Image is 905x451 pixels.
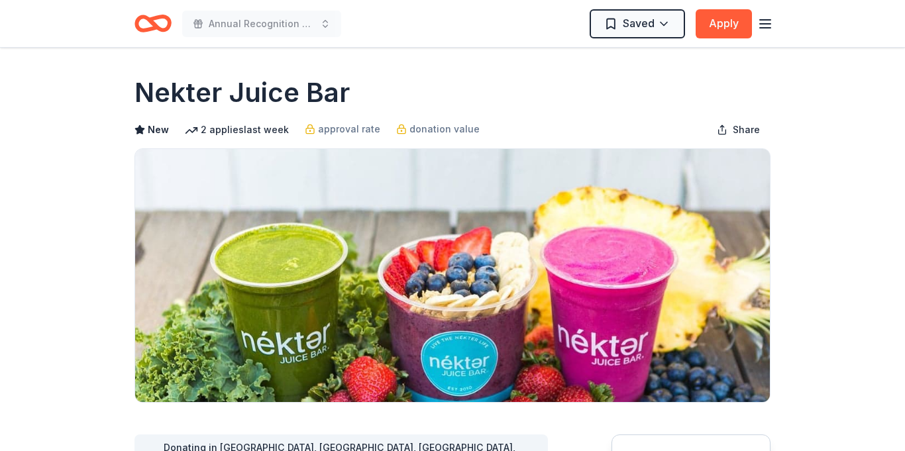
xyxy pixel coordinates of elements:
button: Share [706,117,771,143]
span: New [148,122,169,138]
div: 2 applies last week [185,122,289,138]
span: approval rate [318,121,380,137]
img: Image for Nekter Juice Bar [135,149,770,402]
a: Home [134,8,172,39]
button: Apply [696,9,752,38]
a: donation value [396,121,480,137]
span: Saved [623,15,655,32]
button: Saved [590,9,685,38]
a: approval rate [305,121,380,137]
span: donation value [409,121,480,137]
span: Annual Recognition Event & Fundraiser [209,16,315,32]
span: Share [733,122,760,138]
button: Annual Recognition Event & Fundraiser [182,11,341,37]
h1: Nekter Juice Bar [134,74,350,111]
